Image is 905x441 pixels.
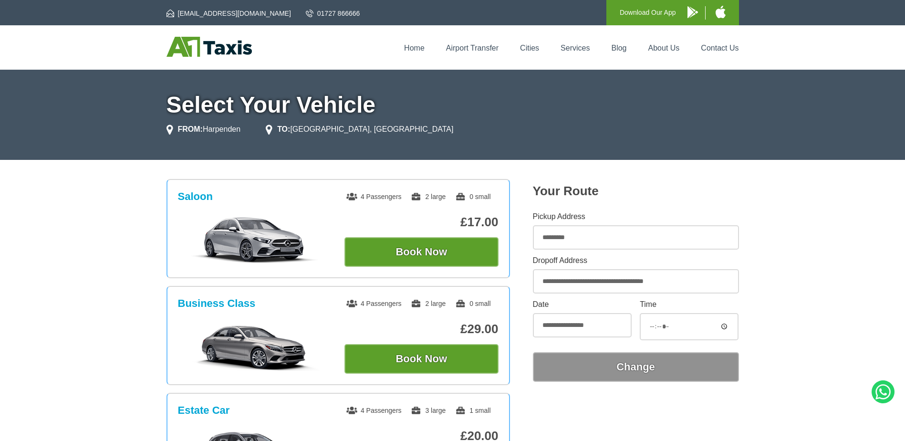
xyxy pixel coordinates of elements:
[277,125,290,133] strong: TO:
[648,44,680,52] a: About Us
[344,215,499,230] p: £17.00
[178,404,230,417] h3: Estate Car
[178,125,203,133] strong: FROM:
[344,322,499,336] p: £29.00
[533,213,739,220] label: Pickup Address
[178,190,213,203] h3: Saloon
[446,44,499,52] a: Airport Transfer
[455,407,490,414] span: 1 small
[346,407,402,414] span: 4 Passengers
[701,44,739,52] a: Contact Us
[346,300,402,307] span: 4 Passengers
[166,9,291,18] a: [EMAIL_ADDRESS][DOMAIN_NAME]
[346,193,402,200] span: 4 Passengers
[533,352,739,382] button: Change
[611,44,626,52] a: Blog
[533,257,739,264] label: Dropoff Address
[266,124,453,135] li: [GEOGRAPHIC_DATA], [GEOGRAPHIC_DATA]
[533,184,739,199] h2: Your Route
[306,9,360,18] a: 01727 866666
[411,407,446,414] span: 3 large
[411,300,446,307] span: 2 large
[183,216,326,264] img: Saloon
[640,301,739,308] label: Time
[620,7,676,19] p: Download Our App
[411,193,446,200] span: 2 large
[178,297,256,310] h3: Business Class
[455,193,490,200] span: 0 small
[166,37,252,57] img: A1 Taxis St Albans LTD
[716,6,726,18] img: A1 Taxis iPhone App
[344,237,499,267] button: Book Now
[520,44,539,52] a: Cities
[455,300,490,307] span: 0 small
[166,124,241,135] li: Harpenden
[561,44,590,52] a: Services
[344,344,499,374] button: Book Now
[183,323,326,371] img: Business Class
[687,6,698,18] img: A1 Taxis Android App
[533,301,632,308] label: Date
[404,44,425,52] a: Home
[166,94,739,116] h1: Select Your Vehicle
